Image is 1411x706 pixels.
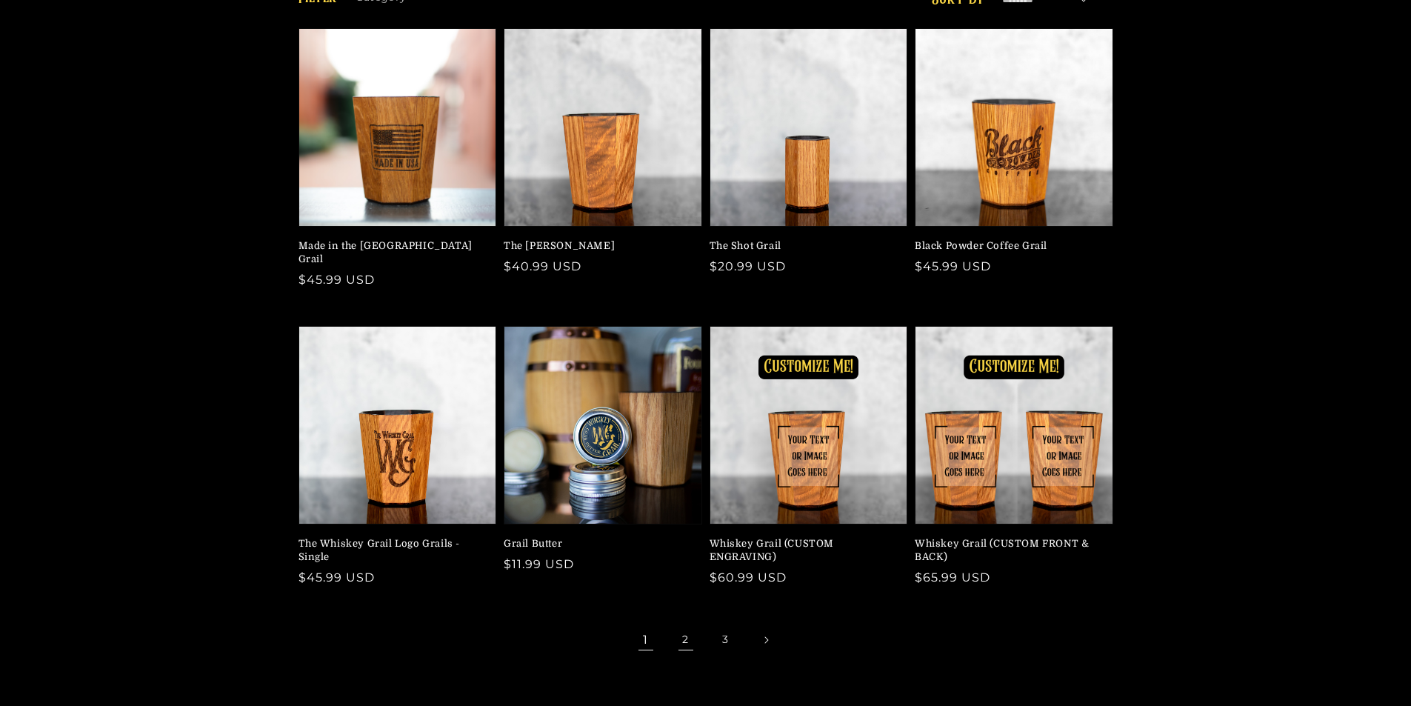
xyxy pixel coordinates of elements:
a: The Whiskey Grail Logo Grails - Single [298,537,488,564]
a: Whiskey Grail (CUSTOM ENGRAVING) [710,537,899,564]
a: Whiskey Grail (CUSTOM FRONT & BACK) [915,537,1104,564]
a: Page 2 [670,624,702,656]
a: The Shot Grail [710,239,899,253]
a: The [PERSON_NAME] [504,239,693,253]
a: Black Powder Coffee Grail [915,239,1104,253]
a: Grail Butter [504,537,693,550]
nav: Pagination [298,624,1113,656]
a: Next page [750,624,782,656]
span: Page 1 [630,624,662,656]
a: Made in the [GEOGRAPHIC_DATA] Grail [298,239,488,266]
a: Page 3 [710,624,742,656]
